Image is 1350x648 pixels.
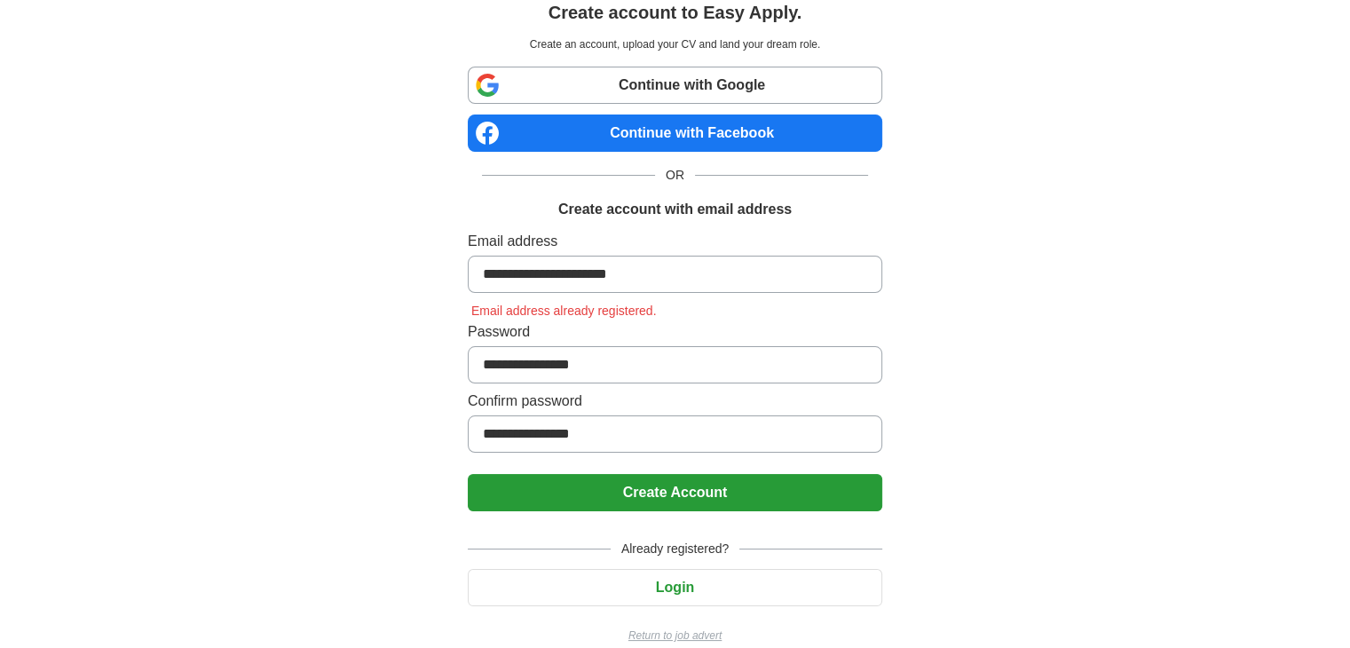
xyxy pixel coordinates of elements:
[468,474,882,511] button: Create Account
[558,199,792,220] h1: Create account with email address
[468,569,882,606] button: Login
[468,304,660,318] span: Email address already registered.
[611,540,739,558] span: Already registered?
[468,628,882,644] a: Return to job advert
[468,391,882,412] label: Confirm password
[471,36,879,52] p: Create an account, upload your CV and land your dream role.
[655,166,695,185] span: OR
[468,580,882,595] a: Login
[468,321,882,343] label: Password
[468,115,882,152] a: Continue with Facebook
[468,67,882,104] a: Continue with Google
[468,231,882,252] label: Email address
